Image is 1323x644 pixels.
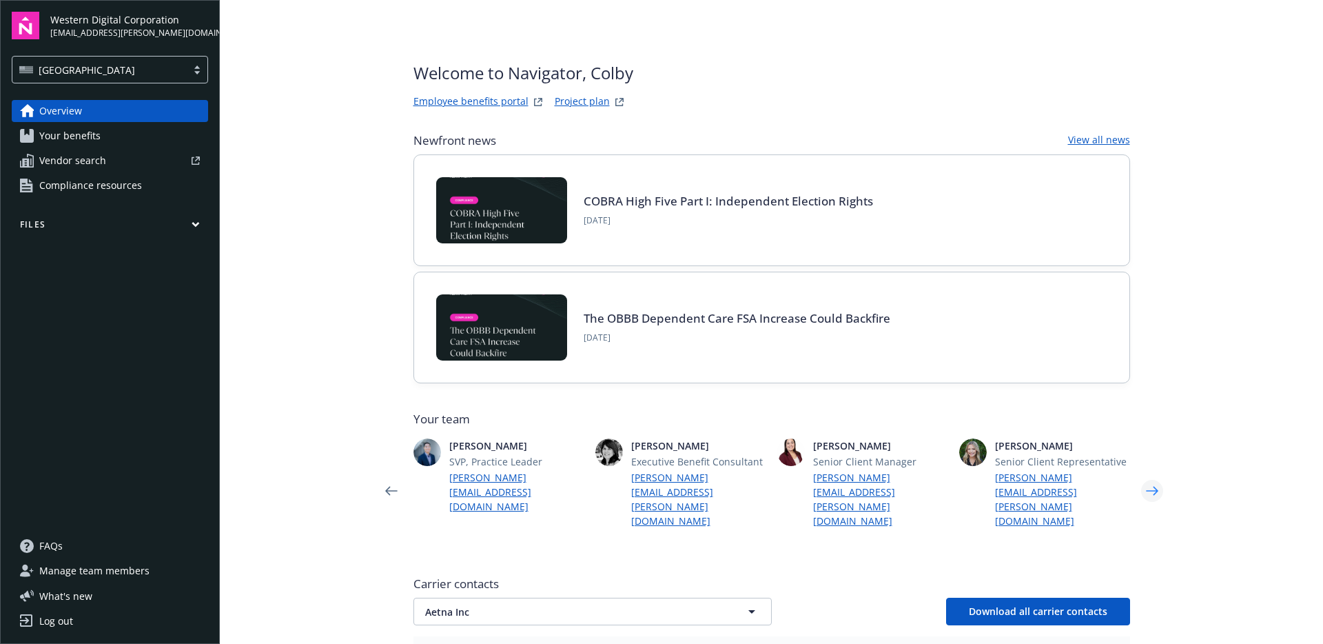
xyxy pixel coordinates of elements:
a: Your benefits [12,125,208,147]
a: View all news [1068,132,1130,149]
img: BLOG-Card Image - Compliance - COBRA High Five Pt 1 07-18-25.jpg [436,177,567,243]
a: [PERSON_NAME][EMAIL_ADDRESS][PERSON_NAME][DOMAIN_NAME] [631,470,766,528]
button: Files [12,219,208,236]
a: Vendor search [12,150,208,172]
img: BLOG-Card Image - Compliance - OBBB Dep Care FSA - 08-01-25.jpg [436,294,567,361]
span: [GEOGRAPHIC_DATA] [39,63,135,77]
a: Project plan [555,94,610,110]
a: Next [1141,480,1163,502]
a: striveWebsite [530,94,546,110]
span: Carrier contacts [413,576,1130,592]
button: What's new [12,589,114,603]
span: What ' s new [39,589,92,603]
span: Aetna Inc [425,605,712,619]
span: [DATE] [584,214,873,227]
span: Newfront news [413,132,496,149]
span: Vendor search [39,150,106,172]
span: [DATE] [584,332,890,344]
span: Compliance resources [39,174,142,197]
span: [PERSON_NAME] [631,439,766,453]
button: Download all carrier contacts [946,598,1130,625]
span: Overview [39,100,82,122]
span: Senior Client Manager [813,454,948,469]
a: projectPlanWebsite [611,94,628,110]
span: Senior Client Representative [995,454,1130,469]
a: Previous [380,480,402,502]
img: navigator-logo.svg [12,12,39,39]
img: photo [413,439,441,466]
button: Western Digital Corporation[EMAIL_ADDRESS][PERSON_NAME][DOMAIN_NAME] [50,12,208,39]
span: SVP, Practice Leader [449,454,584,469]
span: [PERSON_NAME] [449,439,584,453]
img: photo [595,439,623,466]
a: [PERSON_NAME][EMAIL_ADDRESS][PERSON_NAME][DOMAIN_NAME] [995,470,1130,528]
span: FAQs [39,535,63,557]
a: The OBBB Dependent Care FSA Increase Could Backfire [584,310,890,326]
span: Western Digital Corporation [50,12,208,27]
a: Compliance resources [12,174,208,197]
img: photo [777,439,805,466]
button: Aetna Inc [413,598,772,625]
a: Employee benefits portal [413,94,529,110]
a: [PERSON_NAME][EMAIL_ADDRESS][PERSON_NAME][DOMAIN_NAME] [813,470,948,528]
span: Your benefits [39,125,101,147]
a: [PERSON_NAME][EMAIL_ADDRESS][DOMAIN_NAME] [449,470,584,514]
span: Manage team members [39,560,150,582]
span: Executive Benefit Consultant [631,454,766,469]
span: Download all carrier contacts [969,605,1107,618]
span: Welcome to Navigator , Colby [413,61,633,85]
span: [PERSON_NAME] [813,439,948,453]
a: FAQs [12,535,208,557]
a: COBRA High Five Part I: Independent Election Rights [584,193,873,209]
span: [EMAIL_ADDRESS][PERSON_NAME][DOMAIN_NAME] [50,27,208,39]
a: Manage team members [12,560,208,582]
span: Your team [413,411,1130,427]
div: Log out [39,610,73,632]
span: [GEOGRAPHIC_DATA] [19,63,180,77]
img: photo [959,439,987,466]
a: Overview [12,100,208,122]
span: [PERSON_NAME] [995,439,1130,453]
